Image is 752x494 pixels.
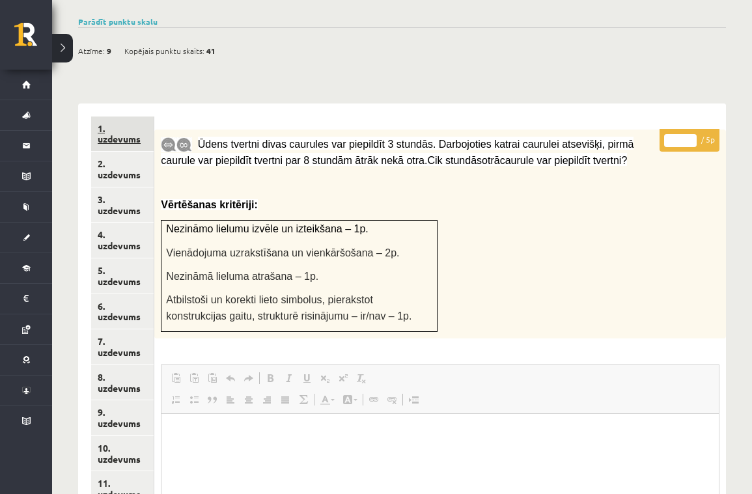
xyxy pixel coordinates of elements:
[78,16,158,27] a: Parādīt punktu skalu
[316,391,339,408] a: Цвет текста
[91,258,154,294] a: 5. uzdevums
[339,391,361,408] a: Цвет фона
[294,391,313,408] a: Математика
[91,117,154,152] a: 1. uzdevums
[334,370,352,387] a: Надстрочный индекс
[261,370,279,387] a: Полужирный (⌘+B)
[276,391,294,408] a: По ширине
[176,137,192,152] img: 9k=
[352,370,370,387] a: Убрать форматирование
[660,129,719,152] p: / 5p
[91,365,154,400] a: 8. uzdevums
[91,400,154,435] a: 9. uzdevums
[166,271,318,282] span: Nezināmā lieluma atrašana – 1p.
[91,223,154,258] a: 4. uzdevums
[91,329,154,364] a: 7. uzdevums
[78,41,105,61] span: Atzīme:
[167,391,185,408] a: Вставить / удалить нумерованный список
[500,155,628,166] span: caurule var piepildīt tvertni?
[316,370,334,387] a: Подстрочный индекс
[258,391,276,408] a: По правому краю
[427,155,482,166] span: Cik stundās
[185,391,203,408] a: Вставить / удалить маркированный список
[365,391,383,408] a: Вставить/Редактировать ссылку (⌘+K)
[206,41,216,61] span: 41
[383,391,401,408] a: Убрать ссылку
[298,370,316,387] a: Подчеркнутый (⌘+U)
[221,391,240,408] a: По левому краю
[91,187,154,223] a: 3. uzdevums
[185,370,203,387] a: Вставить только текст (⌘+⌥+⇧+V)
[91,294,154,329] a: 6. uzdevums
[91,152,154,187] a: 2. uzdevums
[161,199,258,210] span: Vērtēšanas kritēriji:
[240,370,258,387] a: Повторить (⌘+Y)
[279,370,298,387] a: Курсив (⌘+I)
[166,247,399,258] span: Vienādojuma uzrakstīšana un vienkāršošana – 2p.
[166,294,411,321] span: Atbilstoši un korekti lieto simbolus, pierakstot konstrukcijas gaitu, strukturē risinājumu – ir/n...
[124,41,204,61] span: Kopējais punktu skaits:
[161,139,634,166] span: Ūdens tvertni divas caurules var piepildīt 3 stundās. Darbojoties katrai caurulei atsevišķi, pirm...
[107,41,111,61] span: 9
[91,436,154,471] a: 10. uzdevums
[221,370,240,387] a: Отменить (⌘+Z)
[404,391,423,408] a: Вставить разрыв страницы для печати
[203,391,221,408] a: Цитата
[240,391,258,408] a: По центру
[166,223,368,234] span: Nezināmo lielumu izvēle un izteikšana – 1p.
[14,23,52,55] a: Rīgas 1. Tālmācības vidusskola
[167,370,185,387] a: Вставить (⌘+V)
[203,370,221,387] a: Вставить из Word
